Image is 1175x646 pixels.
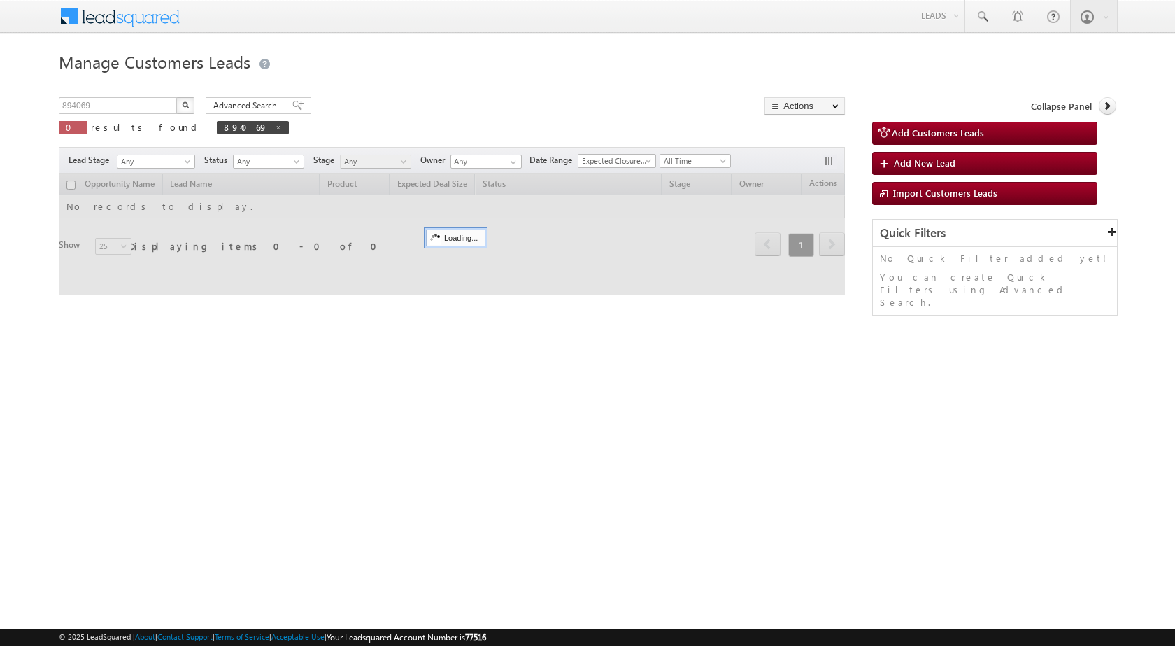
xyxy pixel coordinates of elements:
[59,50,250,73] span: Manage Customers Leads
[341,155,407,168] span: Any
[215,632,269,641] a: Terms of Service
[578,155,651,167] span: Expected Closure Date
[233,155,304,169] a: Any
[873,220,1117,247] div: Quick Filters
[117,155,190,168] span: Any
[91,121,202,133] span: results found
[892,127,984,139] span: Add Customers Leads
[426,230,485,246] div: Loading...
[213,99,281,112] span: Advanced Search
[224,121,268,133] span: 894069
[59,631,486,644] span: © 2025 LeadSquared | | | | |
[465,632,486,643] span: 77516
[660,155,727,167] span: All Time
[135,632,155,641] a: About
[157,632,213,641] a: Contact Support
[893,187,997,199] span: Import Customers Leads
[764,97,845,115] button: Actions
[182,101,189,108] img: Search
[1031,100,1092,113] span: Collapse Panel
[420,154,450,167] span: Owner
[578,154,656,168] a: Expected Closure Date
[660,154,731,168] a: All Time
[894,157,955,169] span: Add New Lead
[313,154,340,167] span: Stage
[327,632,486,643] span: Your Leadsquared Account Number is
[234,155,300,168] span: Any
[117,155,195,169] a: Any
[271,632,325,641] a: Acceptable Use
[204,154,233,167] span: Status
[503,155,520,169] a: Show All Items
[340,155,411,169] a: Any
[529,154,578,167] span: Date Range
[66,121,80,133] span: 0
[880,271,1110,309] p: You can create Quick Filters using Advanced Search.
[69,154,115,167] span: Lead Stage
[880,252,1110,265] p: No Quick Filter added yet!
[450,155,522,169] input: Type to Search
